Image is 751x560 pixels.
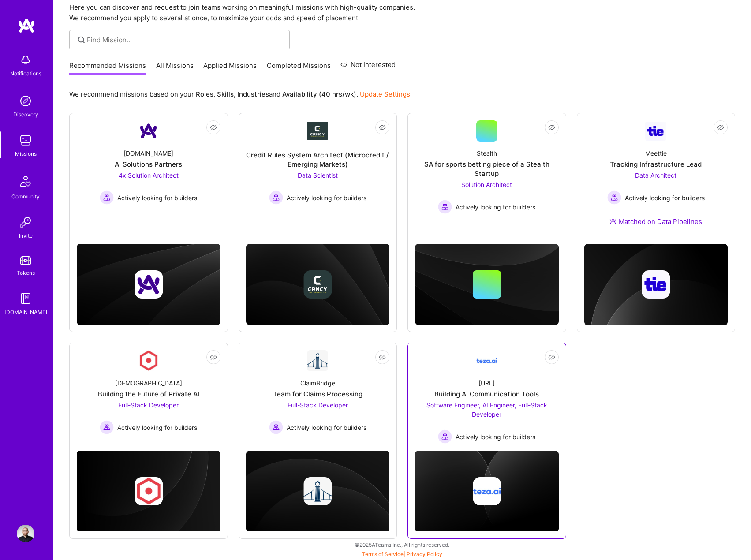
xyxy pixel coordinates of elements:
[584,120,728,237] a: Company LogoMeettieTracking Infrastructure LeadData Architect Actively looking for buildersActive...
[379,124,386,131] i: icon EyeClosed
[17,213,34,231] img: Invite
[77,451,220,532] img: cover
[307,350,328,371] img: Company Logo
[100,420,114,434] img: Actively looking for builders
[203,61,257,75] a: Applied Missions
[10,69,41,78] div: Notifications
[100,190,114,205] img: Actively looking for builders
[340,60,396,75] a: Not Interested
[15,171,36,192] img: Community
[246,150,390,169] div: Credit Rules System Architect (Microcredit / Emerging Markets)
[15,149,37,158] div: Missions
[135,270,163,299] img: Company logo
[415,160,559,178] div: SA for sports betting piece of a Stealth Startup
[98,389,199,399] div: Building the Future of Private AI
[17,51,34,69] img: bell
[77,244,220,325] img: cover
[17,92,34,110] img: discovery
[18,18,35,34] img: logo
[456,202,535,212] span: Actively looking for builders
[473,477,501,505] img: Company logo
[609,217,702,226] div: Matched on Data Pipelines
[11,192,40,201] div: Community
[287,423,366,432] span: Actively looking for builders
[13,110,38,119] div: Discovery
[360,90,410,98] a: Update Settings
[115,160,182,169] div: AI Solutions Partners
[478,378,495,388] div: [URL]
[69,61,146,75] a: Recommended Missions
[609,217,616,224] img: Ateam Purple Icon
[217,90,234,98] b: Skills
[4,307,47,317] div: [DOMAIN_NAME]
[119,172,179,179] span: 4x Solution Architect
[17,268,35,277] div: Tokens
[273,389,362,399] div: Team for Claims Processing
[15,525,37,542] a: User Avatar
[426,401,547,418] span: Software Engineer, AI Engineer, Full-Stack Developer
[548,354,555,361] i: icon EyeClosed
[117,193,197,202] span: Actively looking for builders
[300,378,335,388] div: ClaimBridge
[17,525,34,542] img: User Avatar
[607,190,621,205] img: Actively looking for builders
[17,290,34,307] img: guide book
[237,90,269,98] b: Industries
[246,244,390,325] img: cover
[303,270,332,299] img: Company logo
[438,429,452,444] img: Actively looking for builders
[246,451,390,532] img: cover
[461,181,512,188] span: Solution Architect
[610,160,702,169] div: Tracking Infrastructure Lead
[625,193,705,202] span: Actively looking for builders
[115,378,182,388] div: [DEMOGRAPHIC_DATA]
[210,124,217,131] i: icon EyeClosed
[415,120,559,219] a: StealthSA for sports betting piece of a Stealth StartupSolution Architect Actively looking for bu...
[717,124,724,131] i: icon EyeClosed
[645,149,667,158] div: Meettie
[246,120,390,219] a: Company LogoCredit Rules System Architect (Microcredit / Emerging Markets)Data Scientist Actively...
[362,551,404,557] a: Terms of Service
[138,120,159,142] img: Company Logo
[415,451,559,532] img: cover
[269,420,283,434] img: Actively looking for builders
[415,350,559,444] a: Company Logo[URL]Building AI Communication ToolsSoftware Engineer, AI Engineer, Full-Stack Develo...
[53,534,751,556] div: © 2025 ATeams Inc., All rights reserved.
[434,389,539,399] div: Building AI Communication Tools
[138,350,159,371] img: Company Logo
[246,350,390,437] a: Company LogoClaimBridgeTeam for Claims ProcessingFull-Stack Developer Actively looking for builde...
[645,122,666,141] img: Company Logo
[269,190,283,205] img: Actively looking for builders
[267,61,331,75] a: Completed Missions
[415,244,559,325] img: cover
[288,401,348,409] span: Full-Stack Developer
[307,122,328,140] img: Company Logo
[77,120,220,219] a: Company Logo[DOMAIN_NAME]AI Solutions Partners4x Solution Architect Actively looking for builders...
[584,244,728,325] img: cover
[135,477,163,505] img: Company logo
[123,149,173,158] div: [DOMAIN_NAME]
[287,193,366,202] span: Actively looking for builders
[407,551,442,557] a: Privacy Policy
[17,131,34,149] img: teamwork
[456,432,535,441] span: Actively looking for builders
[477,149,497,158] div: Stealth
[118,401,179,409] span: Full-Stack Developer
[438,200,452,214] img: Actively looking for builders
[635,172,676,179] span: Data Architect
[210,354,217,361] i: icon EyeClosed
[476,350,497,371] img: Company Logo
[303,477,332,505] img: Company logo
[87,35,283,45] input: Find Mission...
[379,354,386,361] i: icon EyeClosed
[642,270,670,299] img: Company logo
[77,350,220,437] a: Company Logo[DEMOGRAPHIC_DATA]Building the Future of Private AIFull-Stack Developer Actively look...
[156,61,194,75] a: All Missions
[69,90,410,99] p: We recommend missions based on your , , and .
[548,124,555,131] i: icon EyeClosed
[282,90,356,98] b: Availability (40 hrs/wk)
[298,172,338,179] span: Data Scientist
[19,231,33,240] div: Invite
[20,256,31,265] img: tokens
[76,35,86,45] i: icon SearchGrey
